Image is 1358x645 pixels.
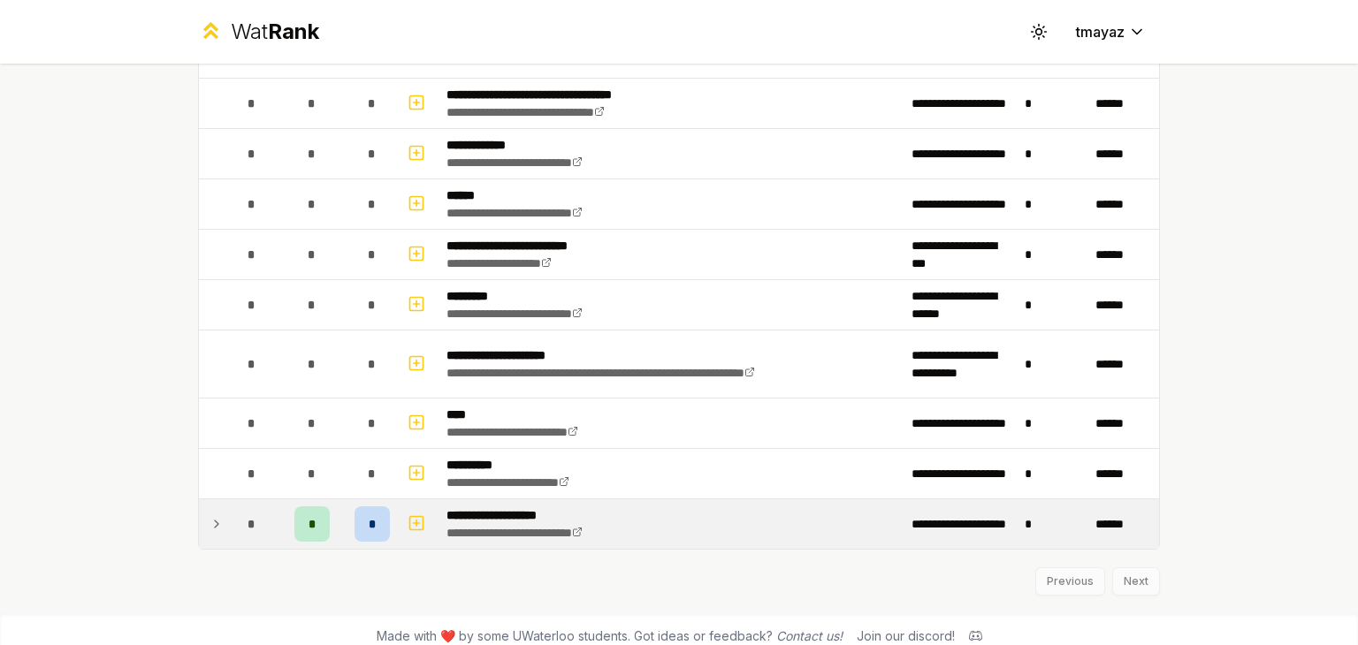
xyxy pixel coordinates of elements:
[1062,16,1160,48] button: tmayaz
[377,627,843,645] span: Made with ❤️ by some UWaterloo students. Got ideas or feedback?
[198,18,319,46] a: WatRank
[7,56,258,75] h3: Style
[776,628,843,643] a: Contact us!
[268,19,319,44] span: Rank
[231,18,319,46] div: Wat
[7,107,61,122] label: Font Size
[27,23,95,38] a: Back to Top
[1076,21,1125,42] span: tmayaz
[7,7,258,23] div: Outline
[21,123,50,138] span: 16 px
[857,627,955,645] div: Join our discord!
